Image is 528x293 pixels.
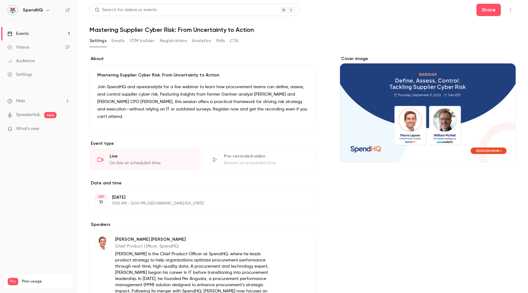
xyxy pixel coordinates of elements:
p: 11:00 AM - 12:00 PM, [GEOGRAPHIC_DATA]/[US_STATE] [112,201,283,206]
button: Registrations [160,36,187,46]
p: Event type [90,140,315,147]
span: Plan usage [22,279,69,284]
p: [DATE] [112,194,283,200]
button: Settings [90,36,107,46]
div: Stream at scheduled time [224,160,308,166]
div: SEP [95,195,107,199]
div: Go live at scheduled time [110,160,194,166]
div: Videos [7,44,29,50]
p: Chief Product Officer, SpendHQ [115,243,275,249]
div: Settings [7,71,32,78]
p: [PERSON_NAME] [PERSON_NAME] [115,236,275,243]
span: Help [16,98,25,104]
div: Live [110,153,194,159]
div: Audience [7,58,35,64]
button: UTM builder [130,36,155,46]
div: LiveGo live at scheduled time [90,149,201,170]
p: Join SpendHQ and apexanalytix for a live webinar to learn how procurement teams can define, asses... [97,83,308,120]
li: help-dropdown-opener [7,98,70,104]
button: Emails [111,36,124,46]
div: Search for videos or events [95,7,157,13]
button: CTA [230,36,238,46]
span: new [44,112,57,118]
div: Pre-recorded video [224,153,308,159]
span: Pro [8,278,18,285]
label: Speakers [90,222,315,228]
span: What's new [16,126,39,132]
img: Pierre Laprée [95,236,110,251]
a: SpeakerHub [16,112,40,118]
p: Mastering Supplier Cyber Risk: From Uncertainty to Action [97,72,308,78]
button: Analytics [192,36,211,46]
h1: Mastering Supplier Cyber Risk: From Uncertainty to Action [90,26,516,33]
img: SpendHQ [8,5,18,15]
div: Events [7,31,29,37]
button: Polls [216,36,225,46]
p: 11 [99,199,103,205]
div: Pre-recorded videoStream at scheduled time [204,149,316,170]
label: About [90,56,315,62]
label: Date and time [90,180,315,186]
h6: SpendHQ [23,7,43,13]
label: Cover image [340,56,516,62]
section: Cover image [340,56,516,162]
button: Share [476,4,501,16]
